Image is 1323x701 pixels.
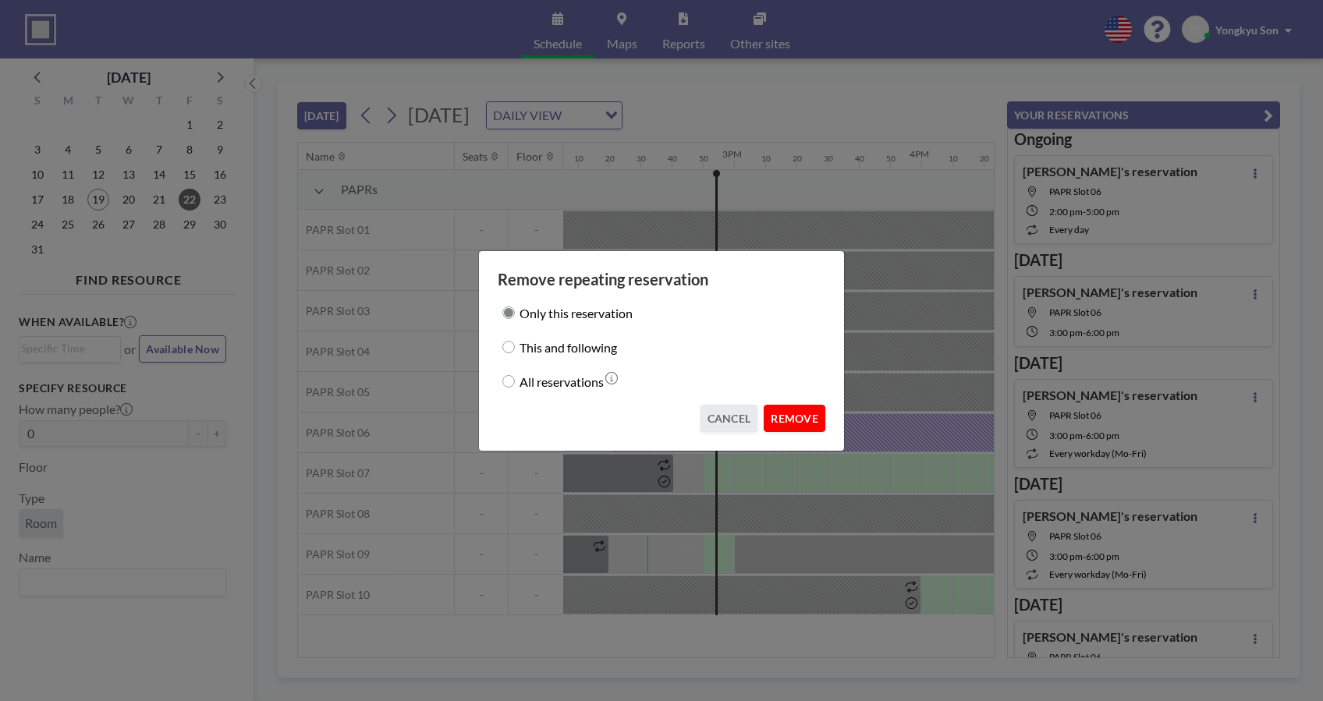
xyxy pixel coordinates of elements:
label: All reservations [520,370,604,392]
label: Only this reservation [520,302,633,324]
button: REMOVE [764,405,825,432]
label: This and following [520,336,617,358]
h3: Remove repeating reservation [498,270,825,289]
button: CANCEL [701,405,758,432]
